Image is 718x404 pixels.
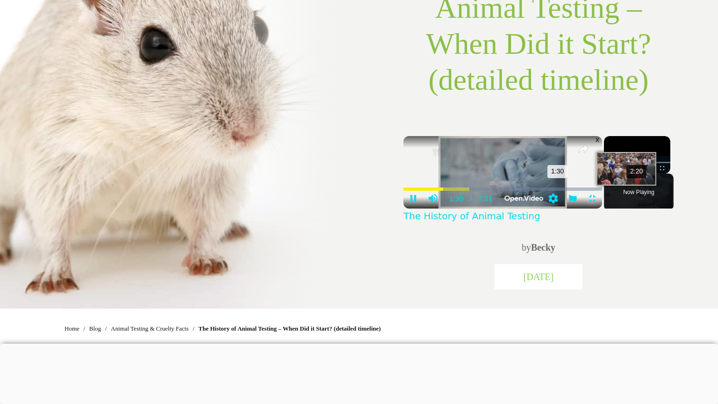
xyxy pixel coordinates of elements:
div: Advertisement: 0:06 [604,156,670,161]
li: / [81,325,87,332]
button: Mute [423,189,443,209]
span: Blog [89,325,101,332]
iframe: Advertisement [124,344,594,402]
iframe: Advertisement [604,136,670,173]
span: 1:30 [449,195,463,202]
span: [DATE] [524,272,553,282]
div: Progress Bar [403,187,602,190]
a: Blog [89,323,101,335]
button: Pause [403,189,423,209]
span: 7:31 [478,195,492,202]
a: Home [65,323,79,335]
span: Home [65,325,79,332]
span: The History of Animal Testing – When Did it Start? (detailed timeline) [198,323,381,335]
img: Video channel logo [501,195,543,202]
div: Video Player [604,136,670,173]
button: Exit Fullscreen [582,189,602,209]
a: Animal Testing & Cruelty Facts [111,323,188,335]
a: Becky [531,242,555,252]
li: / [190,325,196,332]
span: Now Playing [623,189,654,195]
a: The History of Animal Testing [403,210,540,222]
span: / [470,195,472,202]
div: Video Player [403,136,602,209]
button: Settings [543,189,563,209]
li: / [103,325,109,332]
p: by [404,238,673,257]
span: Animal Testing & Cruelty Facts [111,325,188,332]
button: Report video [563,189,582,209]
